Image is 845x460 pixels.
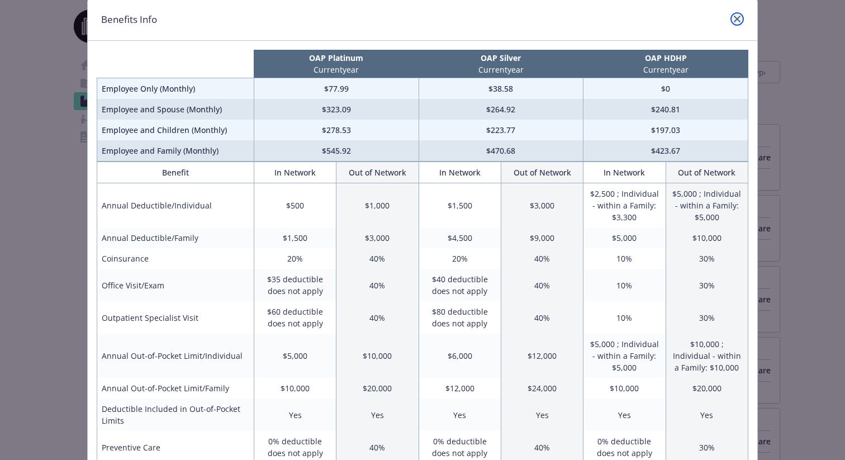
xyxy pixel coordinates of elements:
[97,269,254,301] td: Office Visit/Exam
[583,227,666,248] td: $5,000
[666,334,748,378] td: $10,000 ; Individual - within a Family: $10,000
[501,227,583,248] td: $9,000
[254,248,336,269] td: 20%
[336,269,419,301] td: 40%
[254,183,336,228] td: $500
[586,52,746,64] p: OAP HDHP
[666,378,748,399] td: $20,000
[254,162,336,183] th: In Network
[419,183,501,228] td: $1,500
[666,399,748,431] td: Yes
[336,183,419,228] td: $1,000
[666,248,748,269] td: 30%
[419,301,501,334] td: $80 deductible does not apply
[419,140,583,162] td: $470.68
[336,301,419,334] td: 40%
[583,78,748,99] td: $0
[97,399,254,431] td: Deductible Included in Out-of-Pocket Limits
[419,227,501,248] td: $4,500
[583,162,666,183] th: In Network
[583,334,666,378] td: $5,000 ; Individual - within a Family: $5,000
[254,120,419,140] td: $278.53
[501,399,583,431] td: Yes
[97,140,254,162] td: Employee and Family (Monthly)
[583,301,666,334] td: 10%
[97,248,254,269] td: Coinsurance
[501,248,583,269] td: 40%
[97,301,254,334] td: Outpatient Specialist Visit
[97,162,254,183] th: Benefit
[666,162,748,183] th: Out of Network
[97,378,254,399] td: Annual Out-of-Pocket Limit/Family
[336,334,419,378] td: $10,000
[421,52,581,64] p: OAP Silver
[419,162,501,183] th: In Network
[419,120,583,140] td: $223.77
[254,301,336,334] td: $60 deductible does not apply
[421,64,581,75] p: Current year
[419,248,501,269] td: 20%
[501,301,583,334] td: 40%
[583,120,748,140] td: $197.03
[419,334,501,378] td: $6,000
[97,227,254,248] td: Annual Deductible/Family
[586,64,746,75] p: Current year
[501,378,583,399] td: $24,000
[583,140,748,162] td: $423.67
[419,78,583,99] td: $38.58
[583,378,666,399] td: $10,000
[256,52,416,64] p: OAP Platinum
[666,227,748,248] td: $10,000
[419,378,501,399] td: $12,000
[583,269,666,301] td: 10%
[254,227,336,248] td: $1,500
[97,99,254,120] td: Employee and Spouse (Monthly)
[666,301,748,334] td: 30%
[583,183,666,228] td: $2,500 ; Individual - within a Family: $3,300
[501,269,583,301] td: 40%
[419,99,583,120] td: $264.92
[254,269,336,301] td: $35 deductible does not apply
[97,183,254,228] td: Annual Deductible/Individual
[583,99,748,120] td: $240.81
[583,248,666,269] td: 10%
[254,334,336,378] td: $5,000
[583,399,666,431] td: Yes
[254,378,336,399] td: $10,000
[336,227,419,248] td: $3,000
[97,78,254,99] td: Employee Only (Monthly)
[419,399,501,431] td: Yes
[254,78,419,99] td: $77.99
[419,269,501,301] td: $40 deductible does not apply
[336,399,419,431] td: Yes
[501,334,583,378] td: $12,000
[666,183,748,228] td: $5,000 ; Individual - within a Family: $5,000
[501,162,583,183] th: Out of Network
[97,120,254,140] td: Employee and Children (Monthly)
[666,269,748,301] td: 30%
[336,248,419,269] td: 40%
[254,140,419,162] td: $545.92
[97,50,254,78] th: intentionally left blank
[730,12,744,26] a: close
[501,183,583,228] td: $3,000
[336,378,419,399] td: $20,000
[254,399,336,431] td: Yes
[254,99,419,120] td: $323.09
[97,334,254,378] td: Annual Out-of-Pocket Limit/Individual
[101,12,157,27] h1: Benefits Info
[336,162,419,183] th: Out of Network
[256,64,416,75] p: Current year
